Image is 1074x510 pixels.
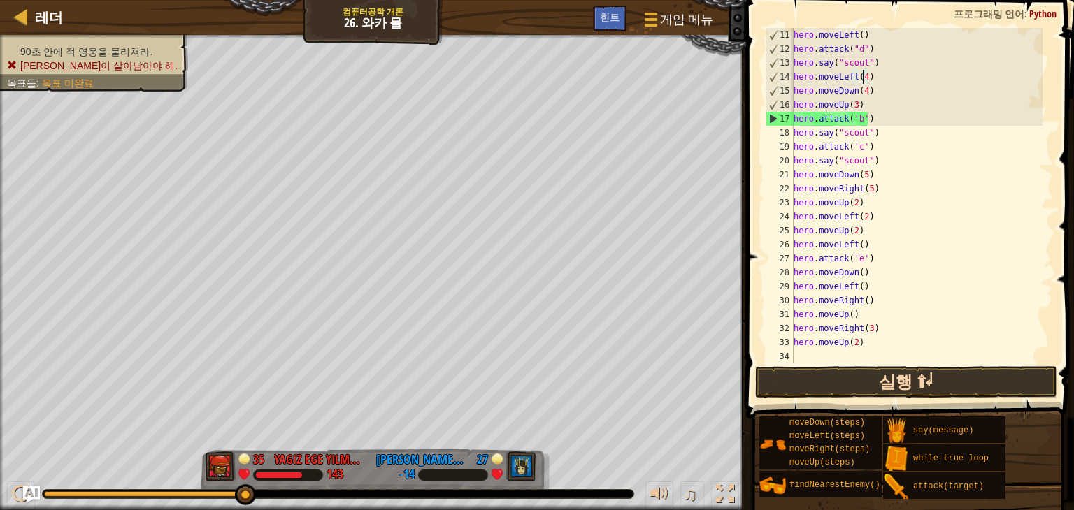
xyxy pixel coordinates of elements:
div: 27 [766,252,794,265]
span: moveUp(steps) [789,458,855,467]
span: 목표 미완료 [42,78,94,89]
div: 12 [766,42,794,56]
div: 20 [766,154,794,168]
span: 게임 메뉴 [660,10,713,29]
div: 33 [766,335,794,349]
div: 30 [766,293,794,307]
button: Ask AI [23,486,40,503]
a: 레더 [28,8,63,27]
div: 15 [766,84,794,98]
div: 23 [766,196,794,210]
div: 21 [766,168,794,182]
div: 143 [327,469,343,481]
span: moveRight(steps) [789,444,870,454]
button: 게임 메뉴 [633,6,722,38]
div: 35 [253,451,267,463]
span: : [36,78,42,89]
span: ♫ [683,483,697,504]
button: 실행 ⇧↵ [755,366,1057,398]
div: 28 [766,265,794,279]
span: moveLeft(steps) [789,431,865,441]
span: while-true loop [913,453,989,463]
div: 31 [766,307,794,321]
button: ♫ [680,481,704,510]
div: 35 [766,363,794,377]
div: 11 [766,28,794,42]
li: 네 영웅이 살아남아야 해. [7,59,178,73]
img: portrait.png [759,431,786,458]
div: 34 [766,349,794,363]
span: say(message) [913,425,973,435]
span: 프로그래밍 언어 [954,7,1024,20]
button: Ctrl + P: Play [7,481,35,510]
div: 26 [766,238,794,252]
div: 32 [766,321,794,335]
span: Python [1029,7,1057,20]
div: 24 [766,210,794,224]
div: 22 [766,182,794,196]
span: [PERSON_NAME]이 살아남아야 해. [20,60,178,71]
button: 소리 조절 [645,481,673,510]
img: portrait.png [759,472,786,499]
img: portrait.png [883,446,910,472]
div: 16 [766,98,794,112]
span: 90초 안에 적 영웅을 물리쳐라. [20,46,152,57]
button: 전체화면 전환 [711,481,739,510]
div: 18 [766,126,794,140]
div: [PERSON_NAME] KRC1010 [376,451,467,469]
div: 19 [766,140,794,154]
img: thang_avatar_frame.png [206,451,236,481]
img: portrait.png [883,474,910,500]
span: 레더 [35,8,63,27]
span: 힌트 [600,10,620,24]
div: YAGIZ EGE YILMAZ TRN1142 [274,451,365,469]
li: 90초 안에 적 영웅을 물리쳐라. [7,45,178,59]
span: findNearestEnemy() [789,480,880,490]
div: 13 [766,56,794,70]
img: thang_avatar_frame.png [506,451,536,481]
div: 17 [766,112,794,126]
div: 27 [474,451,488,463]
div: -14 [399,469,415,481]
span: 목표들 [7,78,36,89]
img: portrait.png [883,418,910,444]
span: attack(target) [913,481,984,491]
span: : [1024,7,1029,20]
div: 29 [766,279,794,293]
div: 25 [766,224,794,238]
div: 14 [766,70,794,84]
span: moveDown(steps) [789,418,865,428]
